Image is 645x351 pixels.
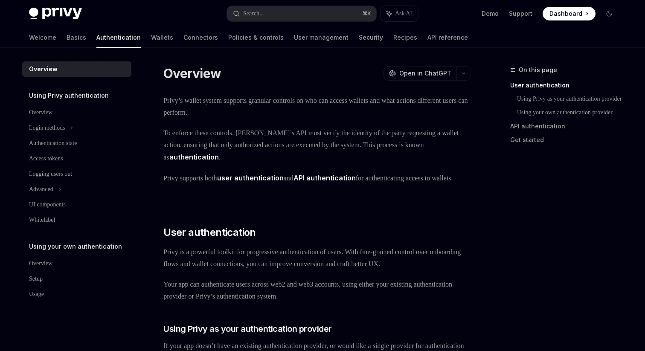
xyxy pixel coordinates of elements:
[517,106,623,119] a: Using your own authentication provider
[29,123,65,133] div: Login methods
[163,323,332,335] span: Using Privy as your authentication provider
[22,197,131,212] a: UI components
[183,27,218,48] a: Connectors
[517,92,623,106] a: Using Privy as your authentication provider
[22,271,131,287] a: Setup
[228,27,284,48] a: Policies & controls
[29,27,56,48] a: Welcome
[29,64,58,74] div: Overview
[22,61,131,77] a: Overview
[602,7,616,20] button: Toggle dark mode
[22,256,131,271] a: Overview
[163,127,471,163] span: To enforce these controls, [PERSON_NAME]’s API must verify the identity of the party requesting a...
[384,66,456,81] button: Open in ChatGPT
[427,27,468,48] a: API reference
[381,6,418,21] button: Ask AI
[519,65,557,75] span: On this page
[22,151,131,166] a: Access tokens
[29,289,44,299] div: Usage
[169,153,219,161] strong: authentication
[163,226,256,239] span: User authentication
[22,136,131,151] a: Authentication state
[217,174,284,182] strong: user authentication
[22,287,131,302] a: Usage
[543,7,596,20] a: Dashboard
[22,105,131,120] a: Overview
[510,133,623,147] a: Get started
[482,9,499,18] a: Demo
[29,169,72,179] div: Logging users out
[399,69,451,78] span: Open in ChatGPT
[29,154,63,164] div: Access tokens
[163,66,221,81] h1: Overview
[359,27,383,48] a: Security
[96,27,141,48] a: Authentication
[29,258,52,269] div: Overview
[393,27,417,48] a: Recipes
[29,200,66,210] div: UI components
[227,6,376,21] button: Search...⌘K
[29,274,43,284] div: Setup
[163,172,471,184] span: Privy supports both and for authenticating access to wallets.
[549,9,582,18] span: Dashboard
[362,10,371,17] span: ⌘ K
[22,166,131,182] a: Logging users out
[243,9,264,19] div: Search...
[29,241,122,252] h5: Using your own authentication
[510,119,623,133] a: API authentication
[509,9,532,18] a: Support
[163,246,471,270] span: Privy is a powerful toolkit for progressive authentication of users. With fine-grained control ov...
[29,90,109,101] h5: Using Privy authentication
[67,27,86,48] a: Basics
[294,27,349,48] a: User management
[163,95,471,119] span: Privy’s wallet system supports granular controls on who can access wallets and what actions diffe...
[29,215,55,225] div: Whitelabel
[22,212,131,228] a: Whitelabel
[29,138,77,148] div: Authentication state
[29,8,82,20] img: dark logo
[29,107,52,118] div: Overview
[293,174,356,182] strong: API authentication
[151,27,173,48] a: Wallets
[29,184,53,194] div: Advanced
[163,278,471,302] span: Your app can authenticate users across web2 and web3 accounts, using either your existing authent...
[395,9,412,18] span: Ask AI
[510,78,623,92] a: User authentication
